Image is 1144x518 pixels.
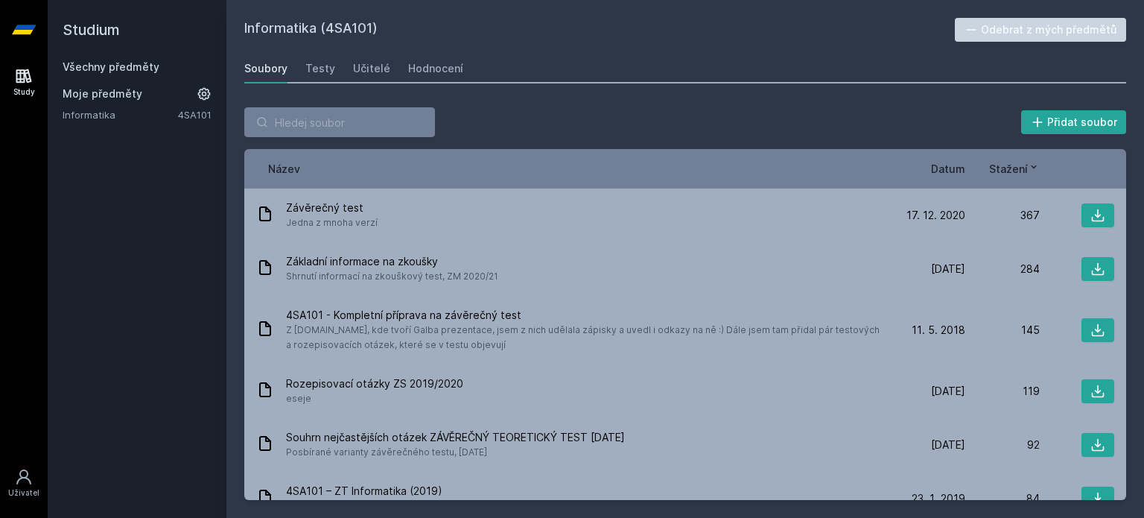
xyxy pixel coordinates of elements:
span: Posbírané varianty závěrečného testu, [DATE] [286,445,625,460]
span: 11. 5. 2018 [912,323,965,338]
span: Závěrečný test [286,200,378,215]
a: Uživatel [3,461,45,506]
span: [DATE] [931,384,965,399]
div: 92 [965,438,1040,452]
div: 367 [965,208,1040,223]
div: 284 [965,262,1040,277]
div: Testy [305,61,335,76]
a: Hodnocení [408,54,463,83]
span: Moje předměty [63,86,142,101]
button: Odebrat z mých předmětů [955,18,1127,42]
a: Učitelé [353,54,390,83]
button: Stažení [989,161,1040,177]
span: 4SA101 - Kompletní příprava na závěrečný test [286,308,885,323]
a: 4SA101 [178,109,212,121]
h2: Informatika (4SA101) [244,18,955,42]
span: Závěrečný test pro předmět 4SA101 [286,499,447,514]
span: [DATE] [931,438,965,452]
span: Stažení [989,161,1028,177]
div: Učitelé [353,61,390,76]
a: Soubory [244,54,287,83]
div: Soubory [244,61,287,76]
a: Všechny předměty [63,60,159,73]
span: 17. 12. 2020 [906,208,965,223]
span: Souhrn nejčastějších otázek ZÁVĚREČNÝ TEORETICKÝ TEST [DATE] [286,430,625,445]
span: Rozepisovací otázky ZS 2019/2020 [286,376,463,391]
span: Jedna z mnoha verzí [286,215,378,230]
button: Datum [931,161,965,177]
a: Testy [305,54,335,83]
a: Study [3,60,45,105]
span: Základní informace na zkoušky [286,254,498,269]
button: Přidat soubor [1021,110,1127,134]
span: 4SA101 – ZT Informatika (2019) [286,484,447,499]
span: 23. 1. 2019 [912,491,965,506]
a: Informatika [63,107,178,122]
span: eseje [286,391,463,406]
input: Hledej soubor [244,107,435,137]
div: 84 [965,491,1040,506]
div: Uživatel [8,487,39,499]
span: Shrnutí informací na zkouškový test, ZM 2020/21 [286,269,498,284]
button: Název [268,161,300,177]
span: Z [DOMAIN_NAME], kde tvoří Galba prezentace, jsem z nich udělala zápisky a uvedl i odkazy na ně :... [286,323,885,353]
div: 145 [965,323,1040,338]
span: [DATE] [931,262,965,277]
div: 119 [965,384,1040,399]
div: Study [13,86,35,98]
div: Hodnocení [408,61,463,76]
